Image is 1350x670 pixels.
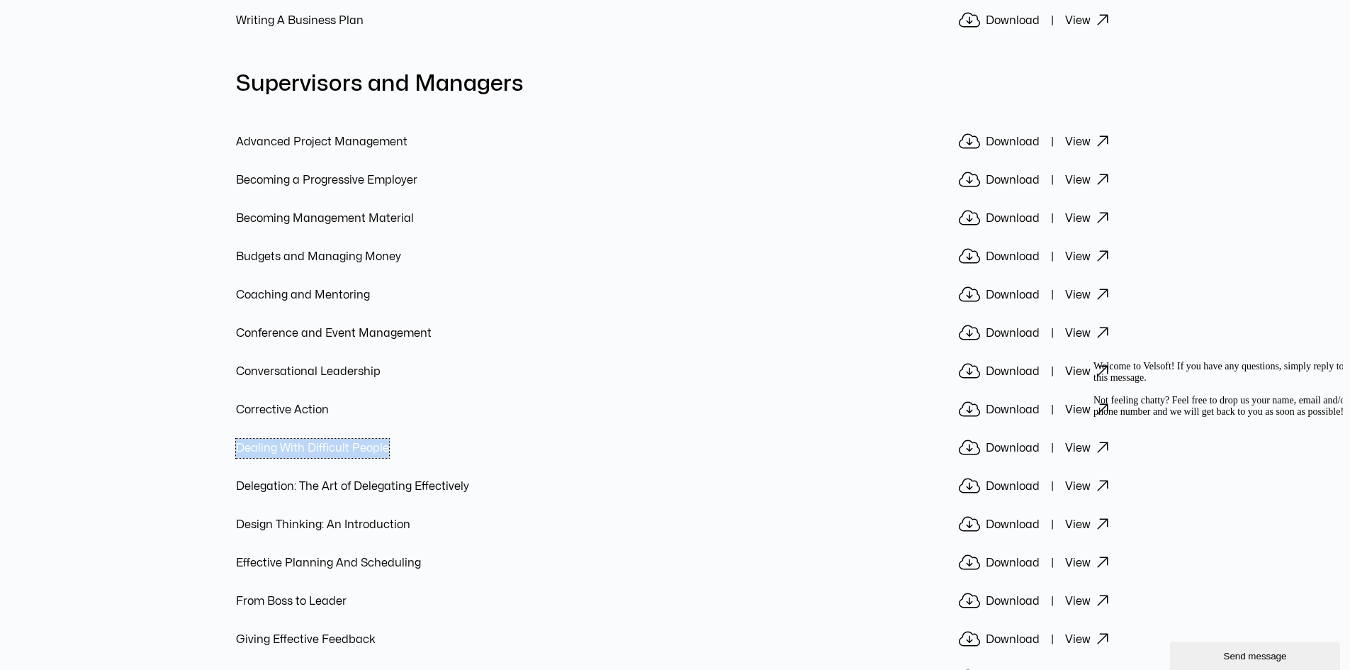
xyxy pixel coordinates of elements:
[953,324,1042,343] a: Download
[1065,247,1115,267] a: View
[953,11,1042,30] a: Download
[236,362,381,381] a: Conversational Leadership
[236,286,370,305] a: Coaching and Mentoring
[953,439,1042,458] a: Download
[1065,133,1115,152] a: View
[236,247,401,267] a: Budgets and Managing Money
[1065,401,1115,420] a: View
[1065,171,1115,190] a: View
[1065,592,1115,611] a: View
[236,324,432,343] a: Conference and Event Management
[1065,439,1115,458] a: View
[236,171,417,190] a: Becoming a Progressive Employer
[236,133,407,152] a: Advanced Project Management
[1065,209,1115,228] a: View
[1065,362,1115,381] a: View
[953,209,1042,228] a: Download
[1065,286,1115,305] a: View
[953,554,1042,573] a: Download
[953,362,1042,381] a: Download
[236,515,410,535] a: Design Thinking: An Introduction
[1065,630,1115,649] a: View
[236,11,364,30] a: Writing A Business Plan
[236,592,347,611] a: From Boss to Leader
[236,72,524,94] a: Supervisors and Managers
[1065,515,1115,535] a: View
[1065,324,1115,343] a: View
[236,209,414,228] a: Becoming Management Material
[953,401,1042,420] a: Download
[953,247,1042,267] a: Download
[953,515,1042,535] a: Download
[1088,355,1343,635] iframe: chat widget
[953,171,1042,190] a: Download
[236,401,329,420] a: Corrective Action
[1065,554,1115,573] a: View
[953,133,1042,152] a: Download
[6,6,261,62] span: Welcome to Velsoft! If you have any questions, simply reply to this message. Not feeling chatty? ...
[953,477,1042,496] a: Download
[236,439,389,458] a: Dealing With Difficult People
[1065,11,1115,30] a: View
[1065,477,1115,496] a: View
[236,554,421,573] a: Effective Planning And Scheduling
[953,592,1042,611] a: Download
[953,286,1042,305] a: Download
[236,477,469,496] a: Delegation: The Art of Delegating Effectively
[236,630,376,649] a: Giving Effective Feedback
[1170,639,1343,670] iframe: chat widget
[6,6,261,62] div: Welcome to Velsoft! If you have any questions, simply reply to this message.Not feeling chatty? F...
[953,630,1042,649] a: Download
